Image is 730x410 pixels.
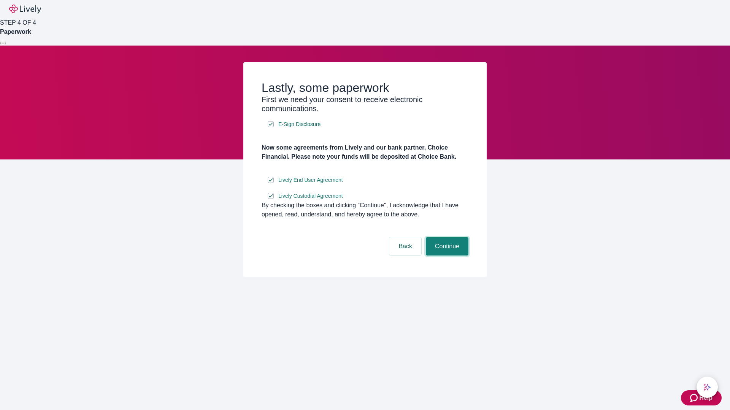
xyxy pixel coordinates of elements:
[389,237,421,255] button: Back
[681,390,722,405] button: Zendesk support iconHelp
[278,120,321,128] span: E-Sign Disclosure
[262,80,468,95] h2: Lastly, some paperwork
[262,201,468,219] div: By checking the boxes and clicking “Continue", I acknowledge that I have opened, read, understand...
[699,393,713,402] span: Help
[277,191,344,201] a: e-sign disclosure document
[277,120,322,129] a: e-sign disclosure document
[277,175,344,185] a: e-sign disclosure document
[278,176,343,184] span: Lively End User Agreement
[262,143,468,161] h4: Now some agreements from Lively and our bank partner, Choice Financial. Please note your funds wi...
[278,192,343,200] span: Lively Custodial Agreement
[262,95,468,113] h3: First we need your consent to receive electronic communications.
[9,5,41,14] img: Lively
[697,377,718,398] button: chat
[703,383,711,391] svg: Lively AI Assistant
[690,393,699,402] svg: Zendesk support icon
[426,237,468,255] button: Continue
